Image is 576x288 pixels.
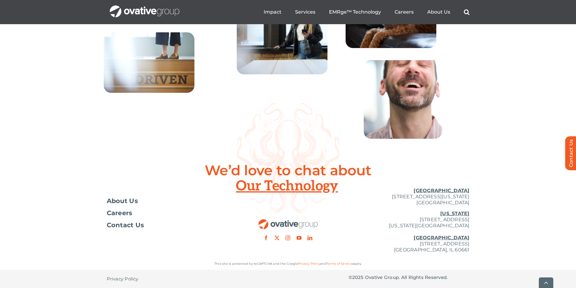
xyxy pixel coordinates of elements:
[297,235,301,240] a: youtube
[107,222,228,228] a: Contact Us
[107,276,138,282] span: Privacy Policy
[295,9,315,15] a: Services
[364,60,442,139] img: Home – Careers 8
[329,9,381,15] a: EMRge™ Technology
[349,274,470,280] p: © Ovative Group. All Rights Reserved.
[464,9,470,15] a: Search
[264,235,268,240] a: facebook
[107,270,228,288] nav: Footer - Privacy Policy
[107,210,228,216] a: Careers
[107,198,228,204] a: About Us
[107,270,138,288] a: Privacy Policy
[440,211,469,216] u: [US_STATE]
[110,5,179,11] a: OG_Full_horizontal_WHT
[414,235,469,241] u: [GEOGRAPHIC_DATA]
[298,262,320,266] a: Privacy Policy
[104,32,194,93] img: Home – Careers 3
[414,188,469,193] u: [GEOGRAPHIC_DATA]
[352,274,364,280] span: 2025
[107,198,228,228] nav: Footer Menu
[107,222,144,228] span: Contact Us
[107,261,470,267] p: This site is protected by reCAPTCHA and the Google and apply.
[285,235,290,240] a: instagram
[275,235,279,240] a: twitter
[107,198,138,204] span: About Us
[427,9,450,15] a: About Us
[349,211,470,253] p: [STREET_ADDRESS] [US_STATE][GEOGRAPHIC_DATA] [STREET_ADDRESS] [GEOGRAPHIC_DATA], IL 60661
[395,9,414,15] a: Careers
[308,235,312,240] a: linkedin
[326,262,352,266] a: Terms of Service
[264,2,470,22] nav: Menu
[258,218,318,224] a: OG_Full_horizontal_RGB
[107,210,132,216] span: Careers
[264,9,281,15] a: Impact
[349,188,470,206] p: [STREET_ADDRESS][US_STATE] [GEOGRAPHIC_DATA]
